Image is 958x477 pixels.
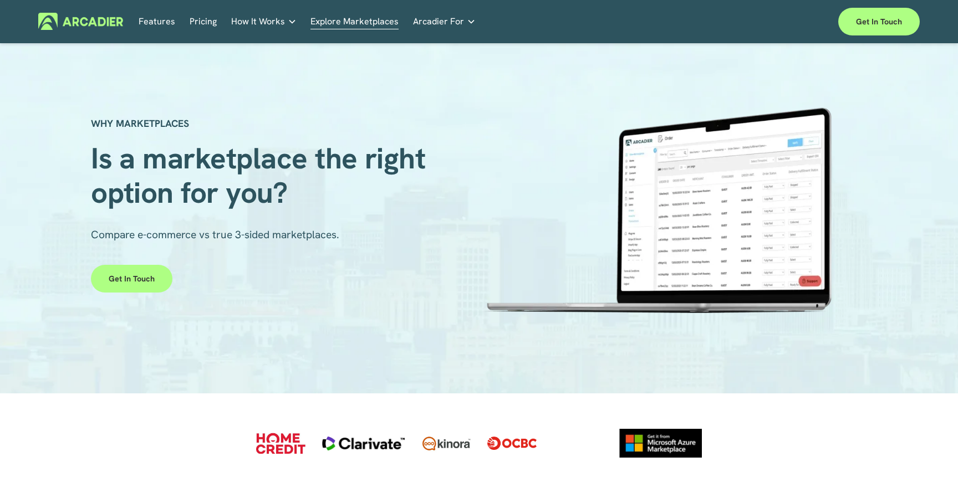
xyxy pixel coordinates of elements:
[91,117,189,130] strong: WHY MARKETPLACES
[231,13,297,30] a: folder dropdown
[190,13,217,30] a: Pricing
[91,228,339,242] span: Compare e-commerce vs true 3-sided marketplaces.
[231,14,285,29] span: How It Works
[310,13,399,30] a: Explore Marketplaces
[413,13,476,30] a: folder dropdown
[91,265,172,293] a: Get in touch
[38,13,123,30] img: Arcadier
[91,139,433,212] span: Is a marketplace the right option for you?
[139,13,175,30] a: Features
[413,14,464,29] span: Arcadier For
[838,8,920,35] a: Get in touch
